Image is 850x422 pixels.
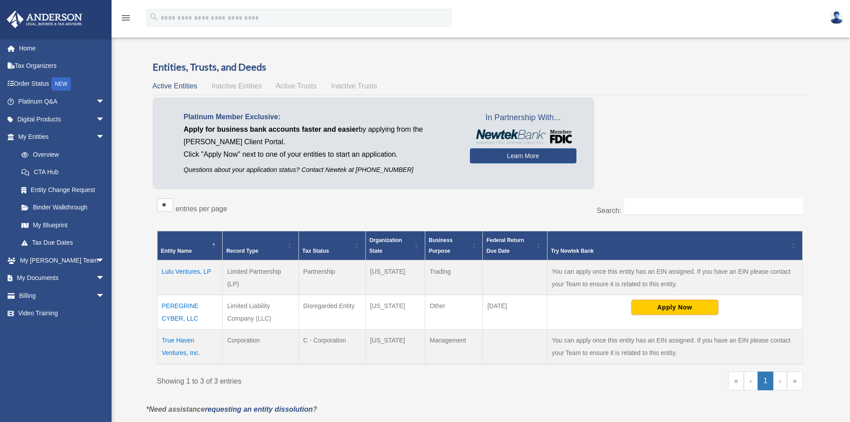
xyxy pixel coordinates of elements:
[744,372,758,390] a: Previous
[211,82,261,90] span: Inactive Entities
[184,111,456,123] p: Platinum Member Exclusive:
[6,39,118,57] a: Home
[223,231,299,261] th: Record Type: Activate to sort
[96,269,114,288] span: arrow_drop_down
[758,372,773,390] a: 1
[12,163,114,181] a: CTA Hub
[120,16,131,23] a: menu
[470,148,576,163] a: Learn More
[96,251,114,270] span: arrow_drop_down
[12,146,109,163] a: Overview
[547,231,802,261] th: Try Newtek Bank : Activate to sort
[369,237,402,254] span: Organization State
[149,12,159,22] i: search
[12,216,114,234] a: My Blueprint
[547,330,802,364] td: You can apply once this entity has an EIN assigned. If you have an EIN please contact your Team t...
[365,295,425,330] td: [US_STATE]
[157,231,223,261] th: Entity Name: Activate to invert sorting
[120,13,131,23] i: menu
[303,248,329,254] span: Tax Status
[474,130,572,144] img: NewtekBankLogoSM.png
[226,248,258,254] span: Record Type
[176,205,228,213] label: entries per page
[425,231,482,261] th: Business Purpose: Activate to sort
[547,260,802,295] td: You can apply once this entity has an EIN assigned. If you have an EIN please contact your Team t...
[157,330,223,364] td: True Haven Ventures, Inc.
[483,295,547,330] td: [DATE]
[6,287,118,305] a: Billingarrow_drop_down
[728,372,744,390] a: First
[96,287,114,305] span: arrow_drop_down
[365,260,425,295] td: [US_STATE]
[12,199,114,217] a: Binder Walkthrough
[6,269,118,287] a: My Documentsarrow_drop_down
[51,77,71,91] div: NEW
[631,300,718,315] button: Apply Now
[299,231,365,261] th: Tax Status: Activate to sort
[6,57,118,75] a: Tax Organizers
[223,260,299,295] td: Limited Partnership (LP)
[299,260,365,295] td: Partnership
[331,82,377,90] span: Inactive Trusts
[299,330,365,364] td: C - Corporation
[4,11,85,28] img: Anderson Advisors Platinum Portal
[96,128,114,146] span: arrow_drop_down
[470,111,576,125] span: In Partnership With...
[157,260,223,295] td: Lulu Ventures, LP
[425,330,482,364] td: Management
[483,231,547,261] th: Federal Return Due Date: Activate to sort
[365,330,425,364] td: [US_STATE]
[830,11,843,24] img: User Pic
[184,123,456,148] p: by applying from the [PERSON_NAME] Client Portal.
[161,248,192,254] span: Entity Name
[425,295,482,330] td: Other
[787,372,803,390] a: Last
[299,295,365,330] td: Disregarded Entity
[146,405,317,413] em: *Need assistance ?
[157,372,473,388] div: Showing 1 to 3 of 3 entries
[6,75,118,93] a: Order StatusNEW
[6,93,118,111] a: Platinum Q&Aarrow_drop_down
[96,110,114,129] span: arrow_drop_down
[6,110,118,128] a: Digital Productsarrow_drop_down
[223,330,299,364] td: Corporation
[157,295,223,330] td: PEREGRINE CYBER, LLC
[551,246,789,256] div: Try Newtek Bank
[96,93,114,111] span: arrow_drop_down
[773,372,787,390] a: Next
[429,237,452,254] span: Business Purpose
[425,260,482,295] td: Trading
[223,295,299,330] td: Limited Liability Company (LLC)
[597,207,621,214] label: Search:
[486,237,524,254] span: Federal Return Due Date
[6,128,114,146] a: My Entitiesarrow_drop_down
[6,251,118,269] a: My [PERSON_NAME] Teamarrow_drop_down
[12,181,114,199] a: Entity Change Request
[365,231,425,261] th: Organization State: Activate to sort
[153,82,197,90] span: Active Entities
[184,148,456,161] p: Click "Apply Now" next to one of your entities to start an application.
[184,125,359,133] span: Apply for business bank accounts faster and easier
[6,305,118,322] a: Video Training
[153,60,807,74] h3: Entities, Trusts, and Deeds
[12,234,114,252] a: Tax Due Dates
[184,164,456,175] p: Questions about your application status? Contact Newtek at [PHONE_NUMBER]
[205,405,313,413] a: requesting an entity dissolution
[276,82,317,90] span: Active Trusts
